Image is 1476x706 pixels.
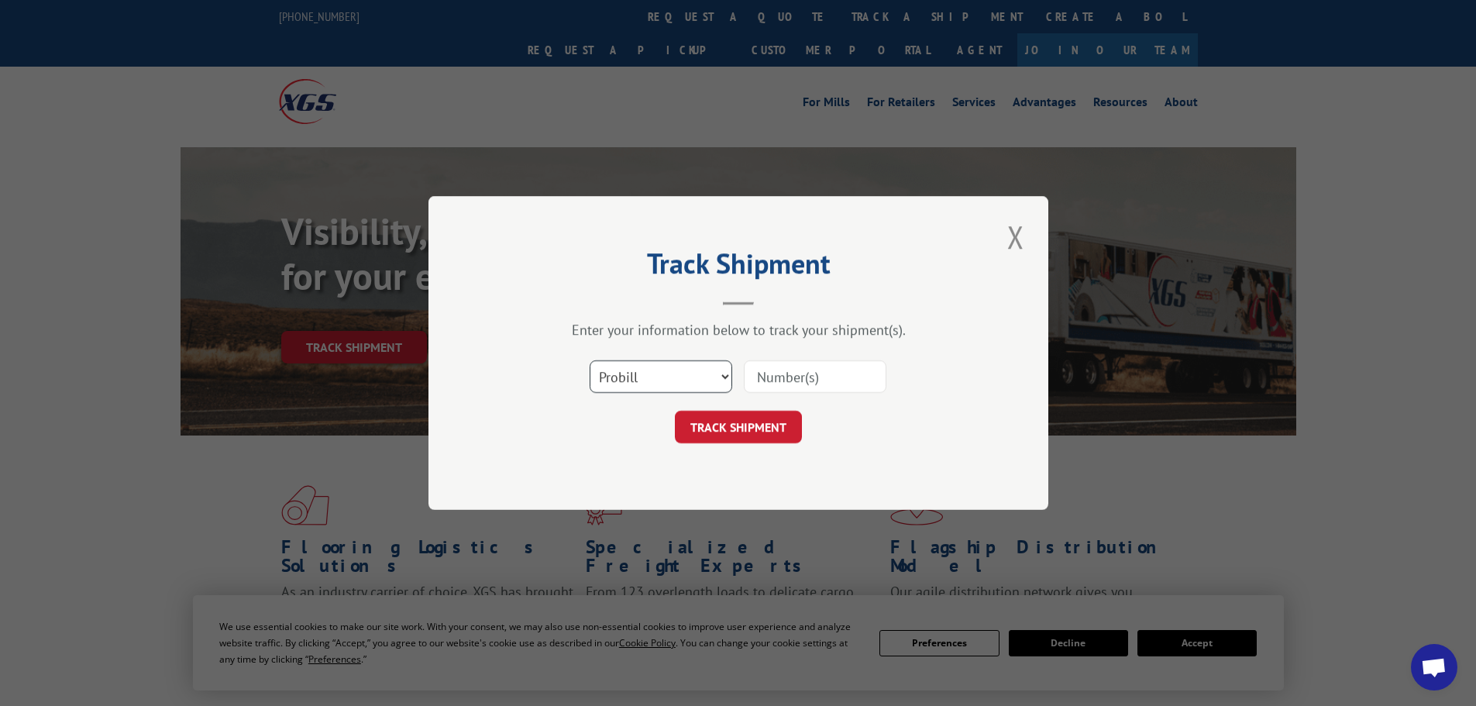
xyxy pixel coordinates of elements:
[1003,215,1029,258] button: Close modal
[1411,644,1457,691] a: Open chat
[506,253,971,282] h2: Track Shipment
[675,411,802,443] button: TRACK SHIPMENT
[744,360,886,393] input: Number(s)
[506,321,971,339] div: Enter your information below to track your shipment(s).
